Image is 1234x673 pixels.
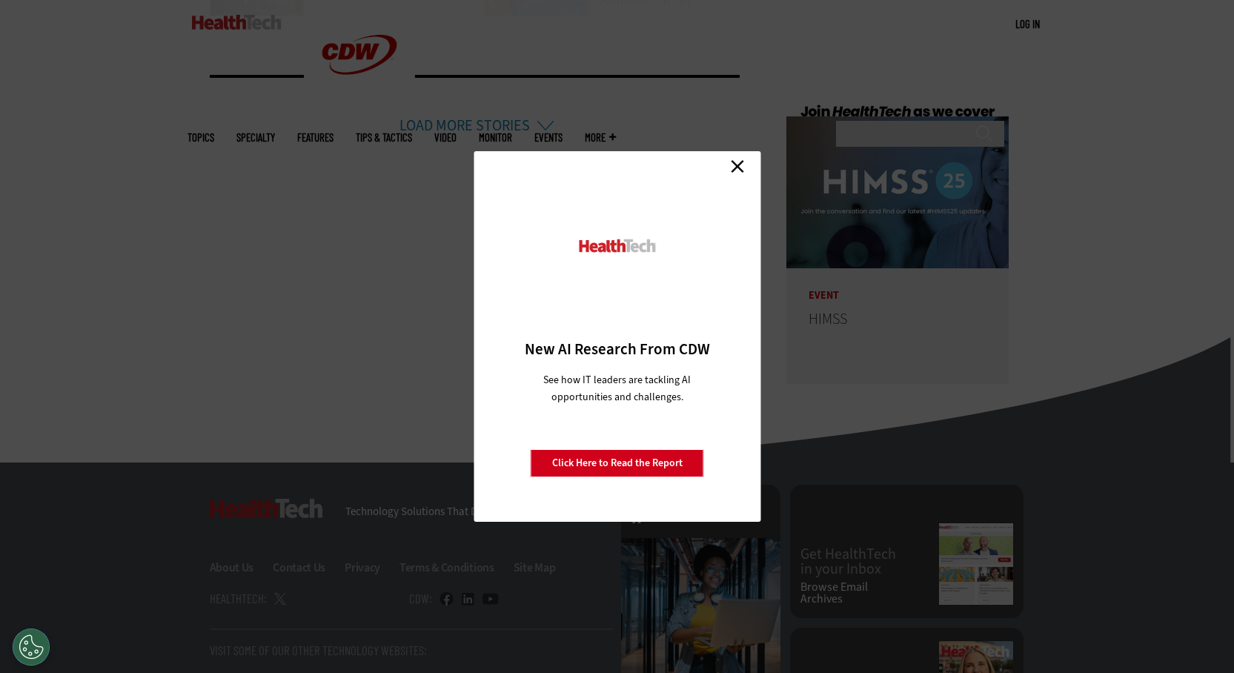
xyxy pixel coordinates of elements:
h3: New AI Research From CDW [500,339,734,359]
button: Open Preferences [13,629,50,666]
a: Close [726,155,749,177]
a: Click Here to Read the Report [531,449,704,477]
div: Cookies Settings [13,629,50,666]
p: See how IT leaders are tackling AI opportunities and challenges. [525,371,709,405]
img: HealthTech_0.png [577,238,657,253]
